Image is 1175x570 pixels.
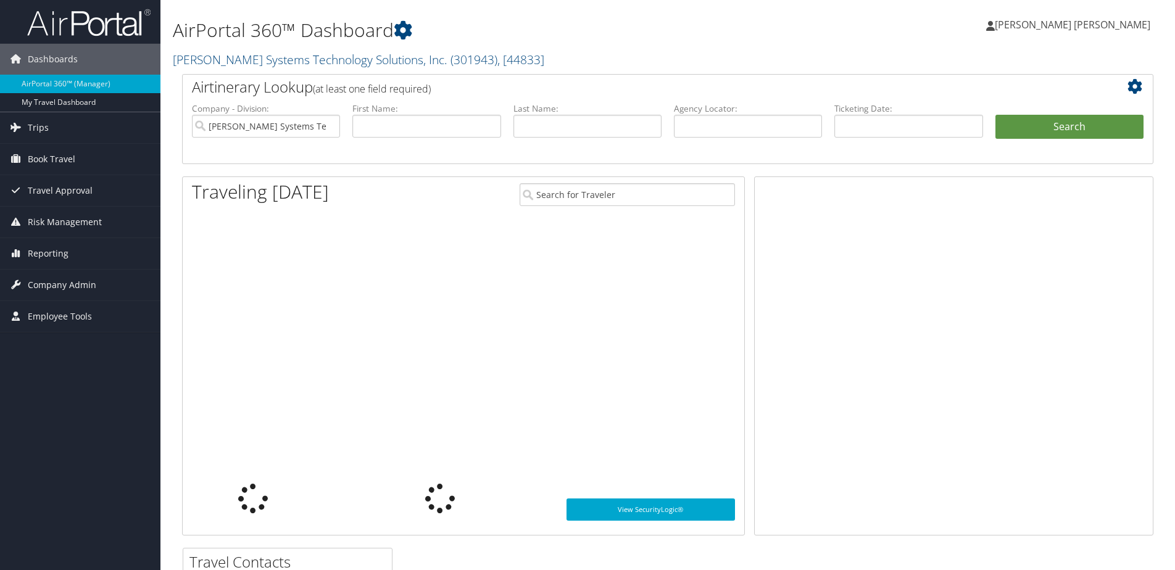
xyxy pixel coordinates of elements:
h1: Traveling [DATE] [192,179,329,205]
label: Last Name: [513,102,662,115]
span: Company Admin [28,270,96,300]
span: Dashboards [28,44,78,75]
label: First Name: [352,102,500,115]
a: [PERSON_NAME] [PERSON_NAME] [986,6,1163,43]
h1: AirPortal 360™ Dashboard [173,17,832,43]
span: Risk Management [28,207,102,238]
span: Trips [28,112,49,143]
span: Reporting [28,238,69,269]
input: Search for Traveler [520,183,735,206]
img: airportal-logo.png [27,8,151,37]
span: Book Travel [28,144,75,175]
span: (at least one field required) [313,82,431,96]
span: Employee Tools [28,301,92,332]
span: , [ 44833 ] [497,51,544,68]
label: Agency Locator: [674,102,822,115]
button: Search [995,115,1144,139]
label: Company - Division: [192,102,340,115]
a: View SecurityLogic® [567,498,735,521]
span: Travel Approval [28,175,93,206]
span: ( 301943 ) [450,51,497,68]
label: Ticketing Date: [834,102,982,115]
a: [PERSON_NAME] Systems Technology Solutions, Inc. [173,51,544,68]
h2: Airtinerary Lookup [192,76,1063,97]
span: [PERSON_NAME] [PERSON_NAME] [995,18,1150,31]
